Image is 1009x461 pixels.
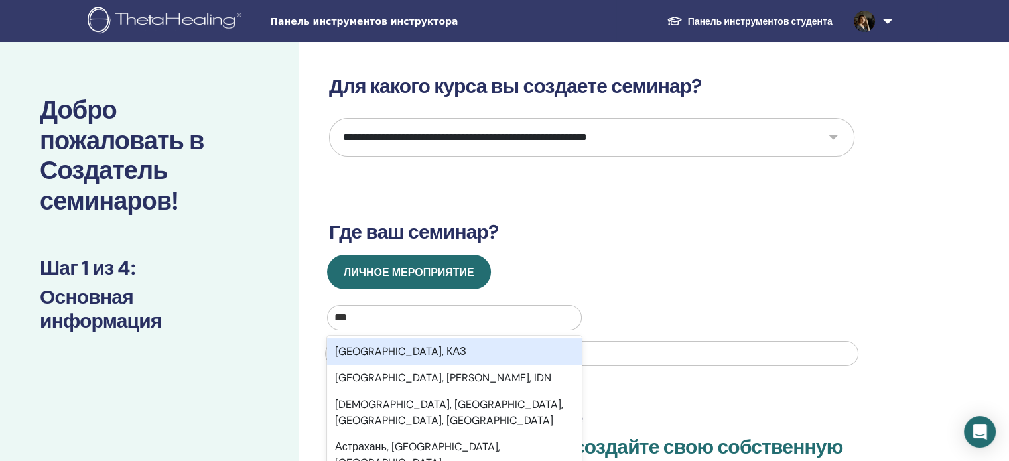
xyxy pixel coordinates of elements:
[335,397,563,427] font: [DEMOGRAPHIC_DATA], [GEOGRAPHIC_DATA], [GEOGRAPHIC_DATA], [GEOGRAPHIC_DATA]
[88,7,246,36] img: logo.png
[335,371,551,385] font: [GEOGRAPHIC_DATA], [PERSON_NAME], IDN
[854,11,875,32] img: default.jpg
[344,265,474,279] font: Личное мероприятие
[270,16,458,27] font: Панель инструментов инструктора
[688,15,833,27] font: Панель инструментов студента
[964,416,996,448] div: Открытый Интерком Мессенджер
[40,94,204,218] font: Добро пожаловать в Создатель семинаров!
[335,344,466,358] font: [GEOGRAPHIC_DATA], КАЗ
[327,255,491,289] button: Личное мероприятие
[131,255,135,281] font: :
[667,15,683,27] img: graduation-cap-white.svg
[329,219,498,245] font: Где ваш семинар?
[40,255,131,281] font: Шаг 1 из 4
[40,284,162,334] font: Основная информация
[656,9,843,34] a: Панель инструментов студента
[329,73,701,99] font: Для какого курса вы создаете семинар?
